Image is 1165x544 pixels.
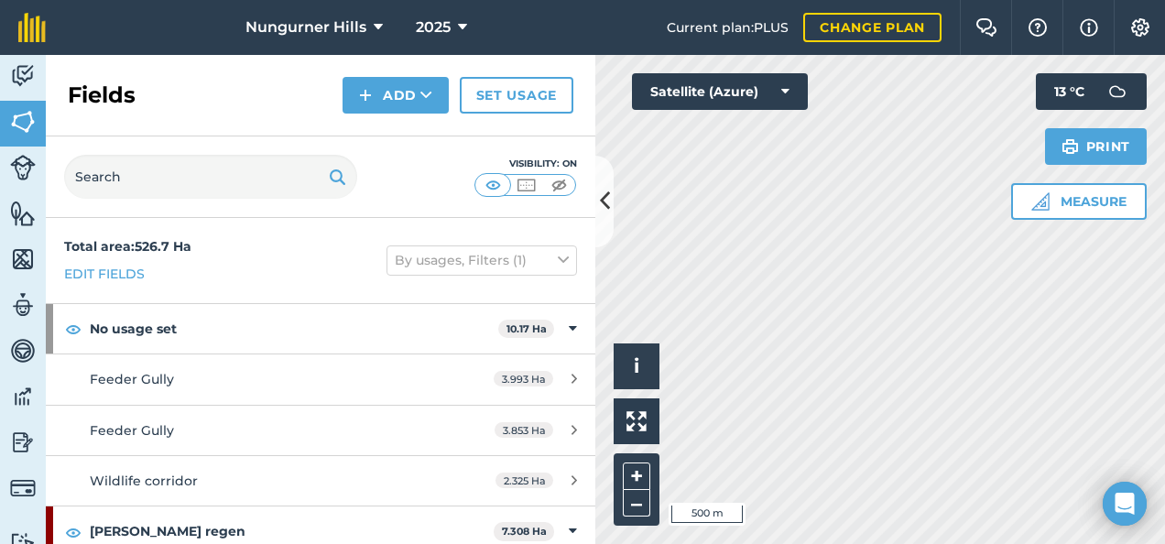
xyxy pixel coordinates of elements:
[10,108,36,136] img: svg+xml;base64,PHN2ZyB4bWxucz0iaHR0cDovL3d3dy53My5vcmcvMjAwMC9zdmciIHdpZHRoPSI1NiIgaGVpZ2h0PSI2MC...
[46,354,595,404] a: Feeder Gully3.993 Ha
[1045,128,1148,165] button: Print
[10,200,36,227] img: svg+xml;base64,PHN2ZyB4bWxucz0iaHR0cDovL3d3dy53My5vcmcvMjAwMC9zdmciIHdpZHRoPSI1NiIgaGVpZ2h0PSI2MC...
[623,490,650,517] button: –
[506,322,547,335] strong: 10.17 Ha
[46,456,595,506] a: Wildlife corridor2.325 Ha
[329,166,346,188] img: svg+xml;base64,PHN2ZyB4bWxucz0iaHR0cDovL3d3dy53My5vcmcvMjAwMC9zdmciIHdpZHRoPSIxOSIgaGVpZ2h0PSIyNC...
[975,18,997,37] img: Two speech bubbles overlapping with the left bubble in the forefront
[90,422,174,439] span: Feeder Gully
[10,291,36,319] img: svg+xml;base64,PD94bWwgdmVyc2lvbj0iMS4wIiBlbmNvZGluZz0idXRmLTgiPz4KPCEtLSBHZW5lcmF0b3I6IEFkb2JlIE...
[634,354,639,377] span: i
[494,371,553,386] span: 3.993 Ha
[482,176,505,194] img: svg+xml;base64,PHN2ZyB4bWxucz0iaHR0cDovL3d3dy53My5vcmcvMjAwMC9zdmciIHdpZHRoPSI1MCIgaGVpZ2h0PSI0MC...
[245,16,366,38] span: Nungurner Hills
[18,13,46,42] img: fieldmargin Logo
[90,304,498,354] strong: No usage set
[614,343,659,389] button: i
[10,155,36,180] img: svg+xml;base64,PD94bWwgdmVyc2lvbj0iMS4wIiBlbmNvZGluZz0idXRmLTgiPz4KPCEtLSBHZW5lcmF0b3I6IEFkb2JlIE...
[10,383,36,410] img: svg+xml;base64,PD94bWwgdmVyc2lvbj0iMS4wIiBlbmNvZGluZz0idXRmLTgiPz4KPCEtLSBHZW5lcmF0b3I6IEFkb2JlIE...
[1129,18,1151,37] img: A cog icon
[803,13,942,42] a: Change plan
[1099,73,1136,110] img: svg+xml;base64,PD94bWwgdmVyc2lvbj0iMS4wIiBlbmNvZGluZz0idXRmLTgiPz4KPCEtLSBHZW5lcmF0b3I6IEFkb2JlIE...
[1054,73,1084,110] span: 13 ° C
[1011,183,1147,220] button: Measure
[1103,482,1147,526] div: Open Intercom Messenger
[90,371,174,387] span: Feeder Gully
[460,77,573,114] a: Set usage
[495,422,553,438] span: 3.853 Ha
[64,155,357,199] input: Search
[626,411,647,431] img: Four arrows, one pointing top left, one top right, one bottom right and the last bottom left
[64,264,145,284] a: Edit fields
[416,16,451,38] span: 2025
[359,84,372,106] img: svg+xml;base64,PHN2ZyB4bWxucz0iaHR0cDovL3d3dy53My5vcmcvMjAwMC9zdmciIHdpZHRoPSIxNCIgaGVpZ2h0PSIyNC...
[515,176,538,194] img: svg+xml;base64,PHN2ZyB4bWxucz0iaHR0cDovL3d3dy53My5vcmcvMjAwMC9zdmciIHdpZHRoPSI1MCIgaGVpZ2h0PSI0MC...
[623,462,650,490] button: +
[10,245,36,273] img: svg+xml;base64,PHN2ZyB4bWxucz0iaHR0cDovL3d3dy53My5vcmcvMjAwMC9zdmciIHdpZHRoPSI1NiIgaGVpZ2h0PSI2MC...
[46,406,595,455] a: Feeder Gully3.853 Ha
[1062,136,1079,158] img: svg+xml;base64,PHN2ZyB4bWxucz0iaHR0cDovL3d3dy53My5vcmcvMjAwMC9zdmciIHdpZHRoPSIxOSIgaGVpZ2h0PSIyNC...
[68,81,136,110] h2: Fields
[46,304,595,354] div: No usage set10.17 Ha
[1027,18,1049,37] img: A question mark icon
[1080,16,1098,38] img: svg+xml;base64,PHN2ZyB4bWxucz0iaHR0cDovL3d3dy53My5vcmcvMjAwMC9zdmciIHdpZHRoPSIxNyIgaGVpZ2h0PSIxNy...
[10,62,36,90] img: svg+xml;base64,PD94bWwgdmVyc2lvbj0iMS4wIiBlbmNvZGluZz0idXRmLTgiPz4KPCEtLSBHZW5lcmF0b3I6IEFkb2JlIE...
[65,318,82,340] img: svg+xml;base64,PHN2ZyB4bWxucz0iaHR0cDovL3d3dy53My5vcmcvMjAwMC9zdmciIHdpZHRoPSIxOCIgaGVpZ2h0PSIyNC...
[1036,73,1147,110] button: 13 °C
[10,429,36,456] img: svg+xml;base64,PD94bWwgdmVyc2lvbj0iMS4wIiBlbmNvZGluZz0idXRmLTgiPz4KPCEtLSBHZW5lcmF0b3I6IEFkb2JlIE...
[10,337,36,364] img: svg+xml;base64,PD94bWwgdmVyc2lvbj0iMS4wIiBlbmNvZGluZz0idXRmLTgiPz4KPCEtLSBHZW5lcmF0b3I6IEFkb2JlIE...
[10,475,36,501] img: svg+xml;base64,PD94bWwgdmVyc2lvbj0iMS4wIiBlbmNvZGluZz0idXRmLTgiPz4KPCEtLSBHZW5lcmF0b3I6IEFkb2JlIE...
[474,157,577,171] div: Visibility: On
[548,176,571,194] img: svg+xml;base64,PHN2ZyB4bWxucz0iaHR0cDovL3d3dy53My5vcmcvMjAwMC9zdmciIHdpZHRoPSI1MCIgaGVpZ2h0PSI0MC...
[64,238,191,255] strong: Total area : 526.7 Ha
[90,473,198,489] span: Wildlife corridor
[632,73,808,110] button: Satellite (Azure)
[387,245,577,275] button: By usages, Filters (1)
[495,473,553,488] span: 2.325 Ha
[1031,192,1050,211] img: Ruler icon
[65,521,82,543] img: svg+xml;base64,PHN2ZyB4bWxucz0iaHR0cDovL3d3dy53My5vcmcvMjAwMC9zdmciIHdpZHRoPSIxOCIgaGVpZ2h0PSIyNC...
[667,17,789,38] span: Current plan : PLUS
[343,77,449,114] button: Add
[502,525,547,538] strong: 7.308 Ha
